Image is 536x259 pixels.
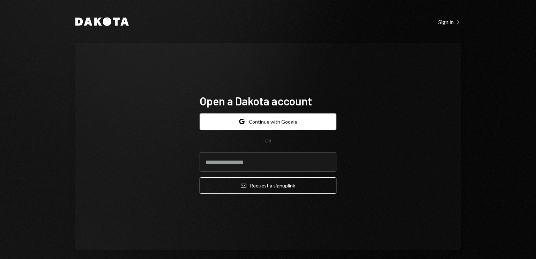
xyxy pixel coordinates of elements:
[200,113,336,130] button: Continue with Google
[438,18,461,25] a: Sign in
[200,94,336,108] h1: Open a Dakota account
[200,177,336,194] button: Request a signuplink
[265,138,271,144] div: OR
